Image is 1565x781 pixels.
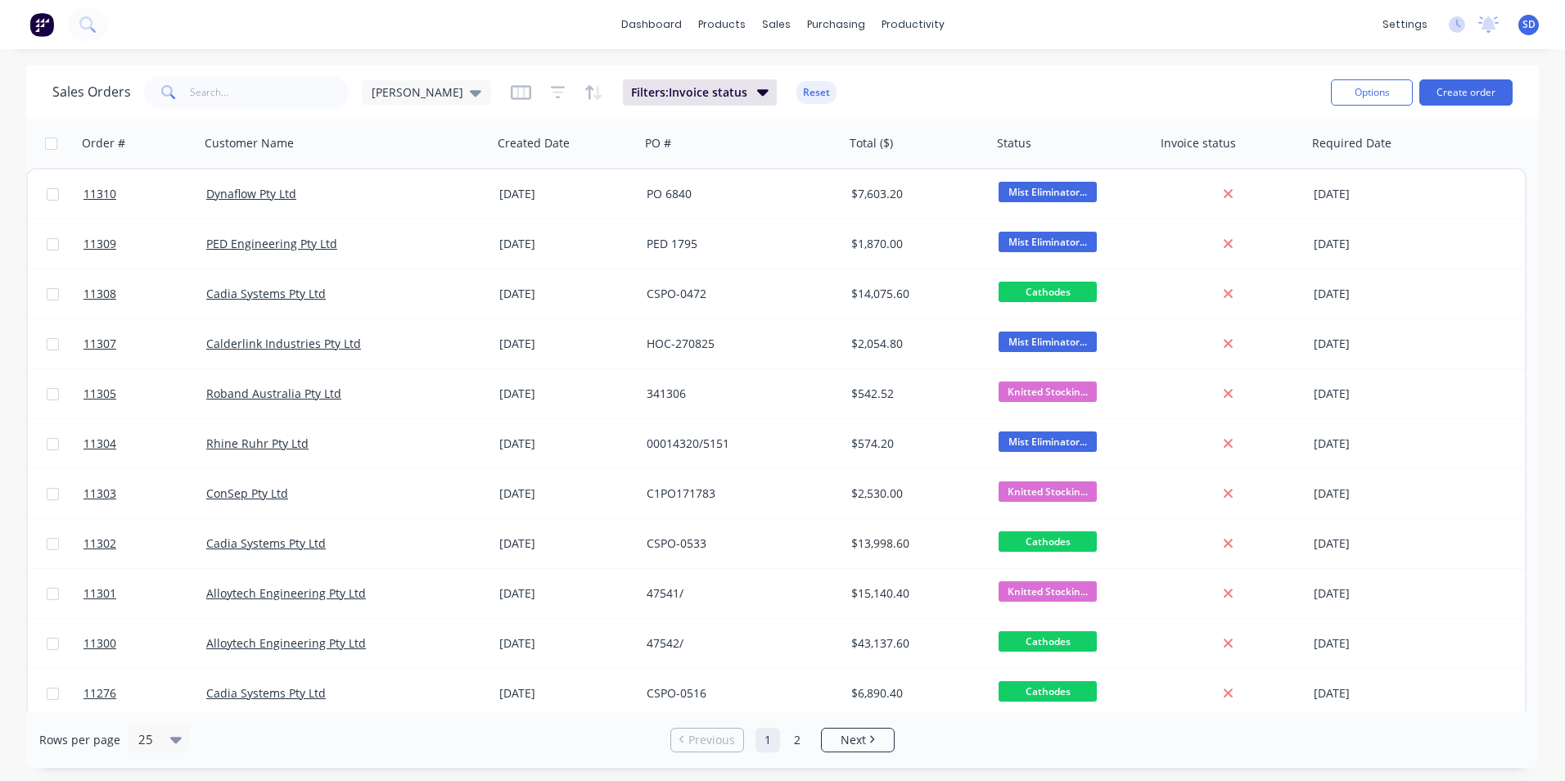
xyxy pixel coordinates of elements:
div: Invoice status [1161,135,1236,151]
span: 11300 [83,635,116,652]
div: $542.52 [851,386,979,402]
span: Previous [688,732,735,748]
div: Customer Name [205,135,294,151]
div: [DATE] [1314,436,1444,452]
div: [DATE] [499,535,634,552]
div: [DATE] [1314,236,1444,252]
div: [DATE] [1314,485,1444,502]
a: Cadia Systems Pty Ltd [206,685,326,701]
div: $574.20 [851,436,979,452]
div: [DATE] [499,336,634,352]
div: $14,075.60 [851,286,979,302]
div: products [690,12,754,37]
div: [DATE] [1314,535,1444,552]
span: Cathodes [999,531,1097,552]
span: 11301 [83,585,116,602]
span: 11276 [83,685,116,702]
div: [DATE] [499,386,634,402]
a: 11310 [83,169,206,219]
span: Knitted Stockin... [999,481,1097,502]
a: 11305 [83,369,206,418]
span: Cathodes [999,631,1097,652]
a: Previous page [671,732,743,748]
div: [DATE] [1314,635,1444,652]
a: Dynaflow Pty Ltd [206,186,296,201]
div: Total ($) [850,135,893,151]
a: 11308 [83,269,206,318]
span: Mist Eliminator... [999,332,1097,352]
div: productivity [873,12,953,37]
span: Rows per page [39,732,120,748]
div: 47541/ [647,585,828,602]
img: Factory [29,12,54,37]
div: Created Date [498,135,570,151]
div: [DATE] [499,186,634,202]
span: Cathodes [999,282,1097,302]
a: 11301 [83,569,206,618]
a: 11303 [83,469,206,518]
div: $2,054.80 [851,336,979,352]
div: [DATE] [499,436,634,452]
div: CSPO-0472 [647,286,828,302]
span: Mist Eliminator... [999,232,1097,252]
div: [DATE] [499,685,634,702]
div: [DATE] [499,485,634,502]
div: [DATE] [499,635,634,652]
span: 11302 [83,535,116,552]
div: purchasing [799,12,873,37]
a: Page 1 is your current page [755,728,780,752]
span: [PERSON_NAME] [372,84,463,101]
span: Next [841,732,866,748]
div: [DATE] [499,286,634,302]
div: $13,998.60 [851,535,979,552]
div: [DATE] [1314,186,1444,202]
div: 341306 [647,386,828,402]
button: Create order [1419,79,1513,106]
h1: Sales Orders [52,84,131,100]
div: PO 6840 [647,186,828,202]
div: $6,890.40 [851,685,979,702]
div: CSPO-0533 [647,535,828,552]
a: Calderlink Industries Pty Ltd [206,336,361,351]
button: Filters:Invoice status [623,79,777,106]
a: 11300 [83,619,206,668]
a: Alloytech Engineering Pty Ltd [206,635,366,651]
div: [DATE] [499,585,634,602]
div: $7,603.20 [851,186,979,202]
div: [DATE] [1314,685,1444,702]
span: 11309 [83,236,116,252]
div: Order # [82,135,125,151]
div: [DATE] [1314,386,1444,402]
span: Filters: Invoice status [631,84,747,101]
a: Roband Australia Pty Ltd [206,386,341,401]
span: Mist Eliminator... [999,182,1097,202]
div: $43,137.60 [851,635,979,652]
a: 11304 [83,419,206,468]
div: [DATE] [1314,336,1444,352]
span: 11304 [83,436,116,452]
div: 00014320/5151 [647,436,828,452]
span: Knitted Stockin... [999,381,1097,402]
span: Cathodes [999,681,1097,702]
span: 11303 [83,485,116,502]
a: 11276 [83,669,206,718]
a: dashboard [613,12,690,37]
a: 11309 [83,219,206,269]
a: 11302 [83,519,206,568]
a: Rhine Ruhr Pty Ltd [206,436,309,451]
span: Knitted Stockin... [999,581,1097,602]
div: $1,870.00 [851,236,979,252]
div: [DATE] [1314,286,1444,302]
button: Options [1331,79,1413,106]
span: 11310 [83,186,116,202]
div: [DATE] [1314,585,1444,602]
span: SD [1522,17,1536,32]
a: 11307 [83,319,206,368]
button: Reset [796,81,837,104]
div: settings [1374,12,1436,37]
span: 11305 [83,386,116,402]
div: $2,530.00 [851,485,979,502]
div: Status [997,135,1031,151]
span: Mist Eliminator... [999,431,1097,452]
div: CSPO-0516 [647,685,828,702]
